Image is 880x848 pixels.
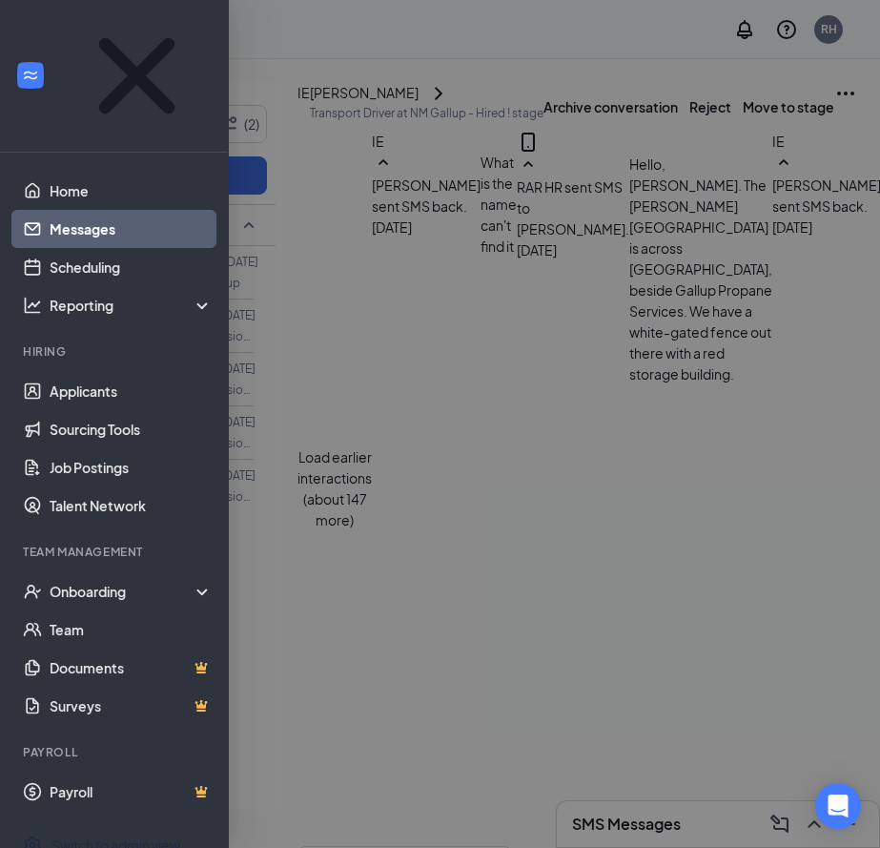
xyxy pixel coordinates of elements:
[23,544,209,560] div: Team Management
[23,582,42,601] svg: UserCheck
[50,210,213,248] a: Messages
[50,486,213,525] a: Talent Network
[815,783,861,829] div: Open Intercom Messenger
[50,296,214,315] div: Reporting
[50,248,213,286] a: Scheduling
[23,296,42,315] svg: Analysis
[23,343,209,360] div: Hiring
[23,744,209,760] div: Payroll
[50,448,213,486] a: Job Postings
[50,773,213,811] a: PayrollCrown
[50,582,196,601] div: Onboarding
[50,649,213,687] a: DocumentsCrown
[50,610,213,649] a: Team
[50,372,213,410] a: Applicants
[21,66,40,85] svg: WorkstreamLogo
[50,172,213,210] a: Home
[50,410,213,448] a: Sourcing Tools
[50,687,213,725] a: SurveysCrown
